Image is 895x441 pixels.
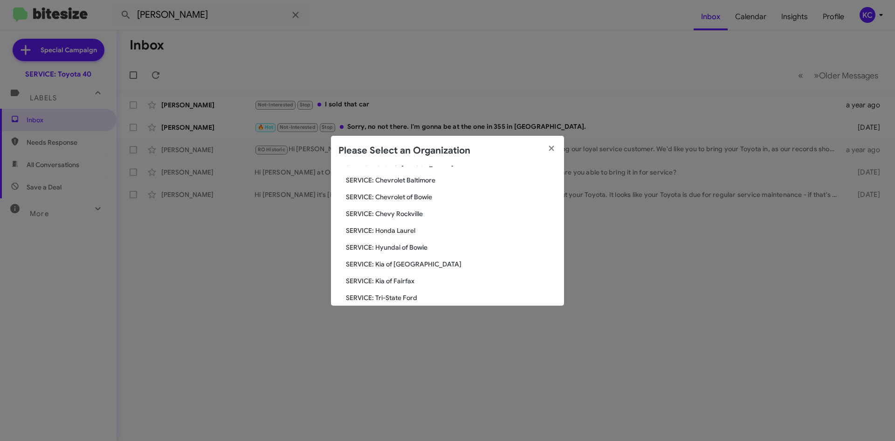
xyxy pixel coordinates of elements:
[346,259,557,269] span: SERVICE: Kia of [GEOGRAPHIC_DATA]
[346,243,557,252] span: SERVICE: Hyundai of Bowie
[346,175,557,185] span: SERVICE: Chevrolet Baltimore
[338,143,470,158] h2: Please Select an Organization
[346,293,557,302] span: SERVICE: Tri-State Ford
[346,209,557,218] span: SERVICE: Chevy Rockville
[346,192,557,202] span: SERVICE: Chevrolet of Bowie
[346,276,557,286] span: SERVICE: Kia of Fairfax
[346,226,557,235] span: SERVICE: Honda Laurel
